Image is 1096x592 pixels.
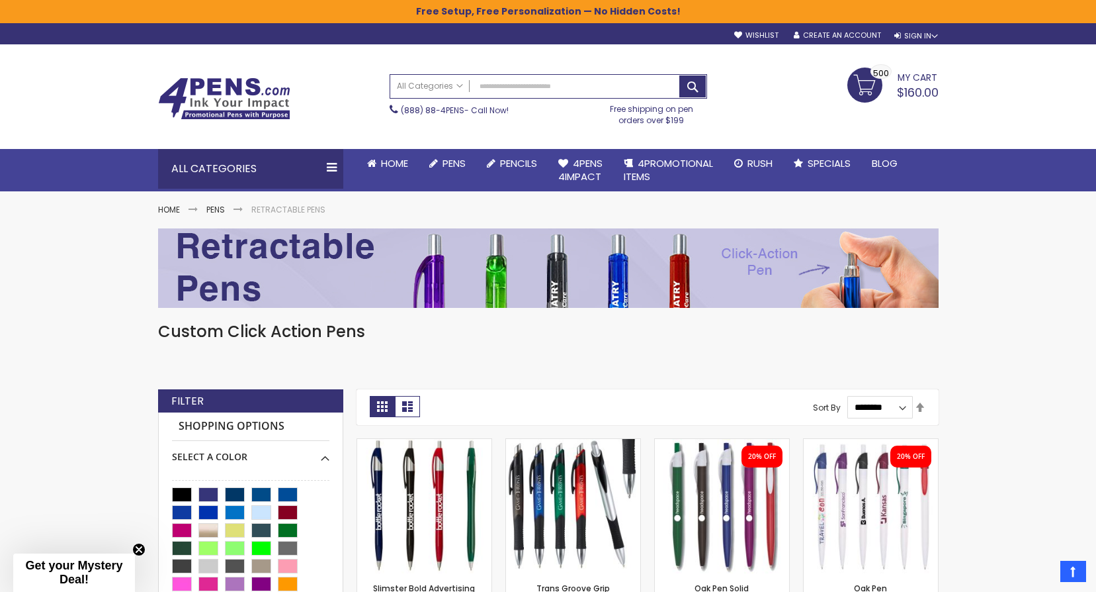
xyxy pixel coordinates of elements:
[401,105,509,116] span: - Call Now!
[419,149,476,178] a: Pens
[172,413,329,441] strong: Shopping Options
[596,99,707,125] div: Free shipping on pen orders over $199
[370,396,395,417] strong: Grid
[808,156,851,170] span: Specials
[357,439,491,573] img: Slimster Bold Advertising Pens
[206,204,225,215] a: Pens
[13,554,135,592] div: Get your Mystery Deal!Close teaser
[476,149,548,178] a: Pencils
[357,149,419,178] a: Home
[357,438,491,450] a: Slimster Bold Advertising Pens
[1060,561,1086,582] a: Top
[724,149,783,178] a: Rush
[813,401,841,413] label: Sort By
[624,156,713,183] span: 4PROMOTIONAL ITEMS
[897,452,925,462] div: 20% OFF
[500,156,537,170] span: Pencils
[748,452,776,462] div: 20% OFF
[172,441,329,464] div: Select A Color
[251,204,325,215] strong: Retractable Pens
[847,68,939,101] a: $160.00 500
[506,439,640,573] img: Trans Groove Grip
[613,149,724,192] a: 4PROMOTIONALITEMS
[158,321,939,342] h1: Custom Click Action Pens
[506,438,640,450] a: Trans Groove Grip
[390,75,470,97] a: All Categories
[804,438,938,450] a: Oak Pen
[381,156,408,170] span: Home
[894,31,938,41] div: Sign In
[132,543,146,556] button: Close teaser
[655,438,789,450] a: Oak Pen Solid
[158,77,290,120] img: 4Pens Custom Pens and Promotional Products
[783,149,861,178] a: Specials
[861,149,908,178] a: Blog
[548,149,613,192] a: 4Pens4impact
[794,30,881,40] a: Create an Account
[872,156,898,170] span: Blog
[558,156,603,183] span: 4Pens 4impact
[401,105,464,116] a: (888) 88-4PENS
[897,84,939,101] span: $160.00
[171,394,204,409] strong: Filter
[747,156,773,170] span: Rush
[804,439,938,573] img: Oak Pen
[873,67,889,79] span: 500
[158,204,180,215] a: Home
[734,30,779,40] a: Wishlist
[158,149,343,189] div: All Categories
[158,228,939,308] img: Retractable Pens
[25,559,122,586] span: Get your Mystery Deal!
[655,439,789,573] img: Oak Pen Solid
[443,156,466,170] span: Pens
[397,81,463,91] span: All Categories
